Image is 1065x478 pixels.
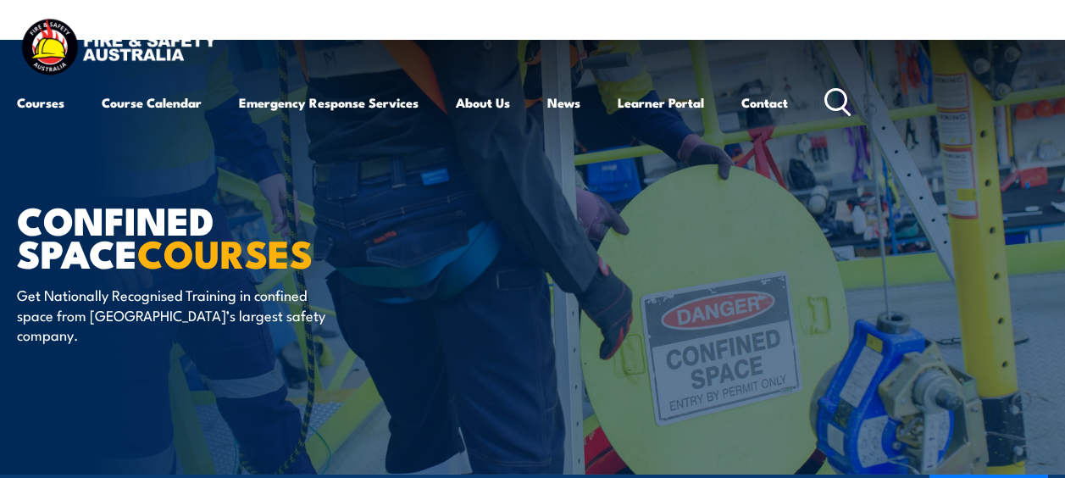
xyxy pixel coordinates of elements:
[741,82,788,123] a: Contact
[17,285,326,344] p: Get Nationally Recognised Training in confined space from [GEOGRAPHIC_DATA]’s largest safety comp...
[239,82,419,123] a: Emergency Response Services
[17,82,64,123] a: Courses
[547,82,580,123] a: News
[618,82,704,123] a: Learner Portal
[17,203,435,269] h1: Confined Space
[137,223,313,281] strong: COURSES
[456,82,510,123] a: About Us
[102,82,202,123] a: Course Calendar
